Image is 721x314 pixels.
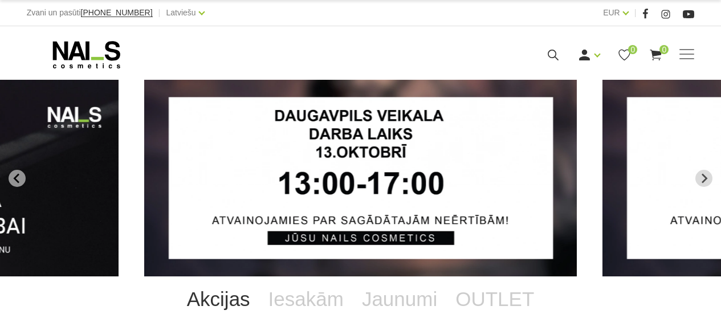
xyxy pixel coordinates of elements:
span: 0 [628,45,637,54]
a: EUR [603,6,620,19]
button: Next slide [695,170,712,187]
span: [PHONE_NUMBER] [81,8,153,17]
span: 0 [659,45,669,54]
li: 1 of 13 [144,80,577,276]
span: | [634,6,637,20]
a: 0 [649,48,663,62]
div: Zvani un pasūti [27,6,153,20]
a: [PHONE_NUMBER] [81,9,153,17]
a: Latviešu [166,6,196,19]
span: | [158,6,161,20]
a: 0 [617,48,632,62]
button: Go to last slide [9,170,26,187]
